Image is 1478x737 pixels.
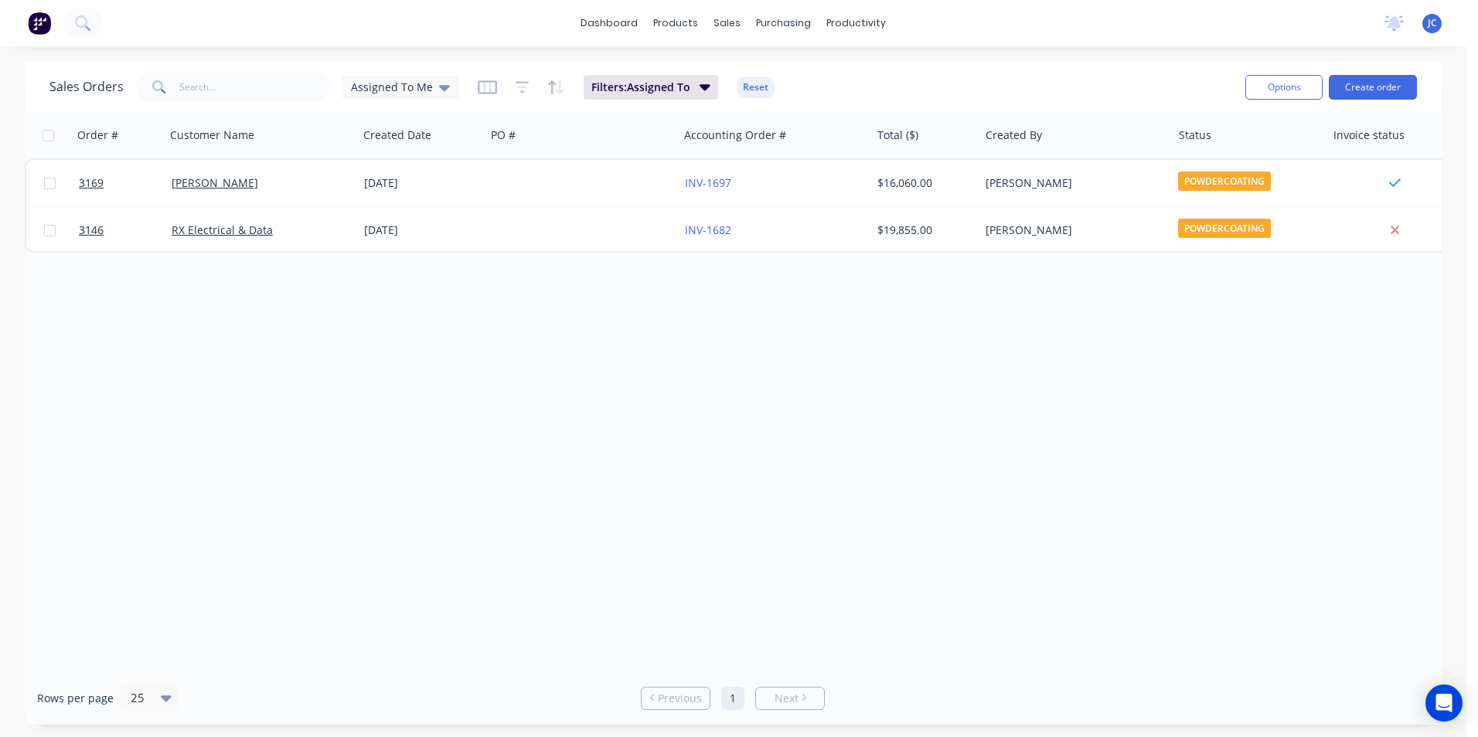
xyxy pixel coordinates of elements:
[170,127,254,143] div: Customer Name
[584,75,718,100] button: Filters:Assigned To
[363,127,431,143] div: Created Date
[737,76,775,98] button: Reset
[1178,219,1271,238] span: POWDERCOATING
[77,127,118,143] div: Order #
[986,175,1157,191] div: [PERSON_NAME]
[1245,75,1323,100] button: Options
[986,127,1042,143] div: Created By
[756,691,824,706] a: Next page
[1179,127,1211,143] div: Status
[37,691,114,706] span: Rows per page
[364,175,479,191] div: [DATE]
[179,72,330,103] input: Search...
[658,691,702,706] span: Previous
[685,175,731,190] a: INV-1697
[877,175,969,191] div: $16,060.00
[748,12,819,35] div: purchasing
[1333,127,1405,143] div: Invoice status
[351,79,433,95] span: Assigned To Me
[591,80,690,95] span: Filters: Assigned To
[877,222,969,238] div: $19,855.00
[79,160,172,206] a: 3169
[986,222,1157,238] div: [PERSON_NAME]
[685,222,731,237] a: INV-1682
[775,691,799,706] span: Next
[819,12,894,35] div: productivity
[79,222,104,238] span: 3146
[1428,16,1437,30] span: JC
[1178,172,1271,191] span: POWDERCOATING
[1329,75,1417,100] button: Create order
[877,127,918,143] div: Total ($)
[573,12,645,35] a: dashboard
[491,127,516,143] div: PO #
[684,127,786,143] div: Accounting Order #
[28,12,51,35] img: Factory
[1425,684,1463,722] div: Open Intercom Messenger
[364,222,479,238] div: [DATE]
[79,175,104,191] span: 3169
[635,687,831,710] ul: Pagination
[706,12,748,35] div: sales
[172,175,258,190] a: [PERSON_NAME]
[49,80,124,94] h1: Sales Orders
[642,691,710,706] a: Previous page
[645,12,706,35] div: products
[79,207,172,253] a: 3146
[172,222,273,237] a: RX Electrical & Data
[721,687,744,710] a: Page 1 is your current page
